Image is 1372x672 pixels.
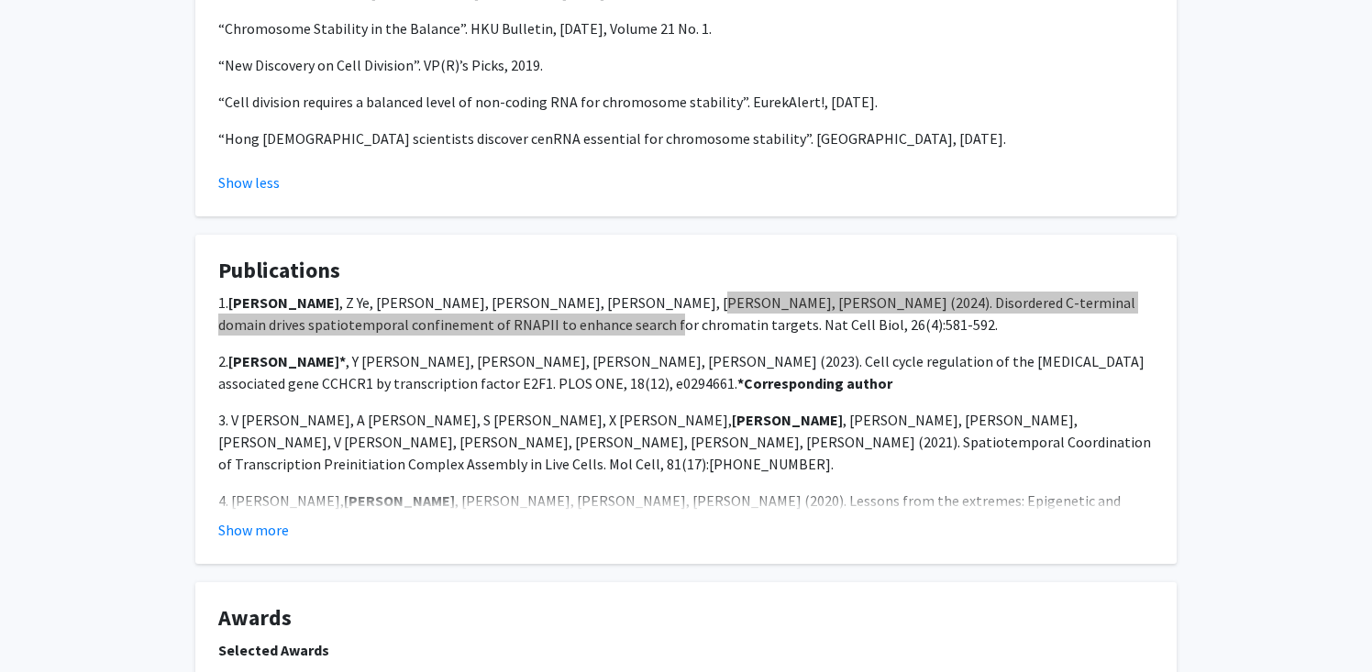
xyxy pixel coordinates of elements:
button: Show less [218,171,280,193]
span: “Chromosome Stability in the Balance”. HKU Bulletin, [DATE], Volume 21 No. 1. [218,19,712,38]
span: “New Discovery on Cell Division”. VP(R)’s Picks, 2019. [218,56,543,74]
p: 1. , Z Ye, [PERSON_NAME], [PERSON_NAME], [PERSON_NAME], [PERSON_NAME], [PERSON_NAME] (2024). Diso... [218,292,1154,336]
span: “Hong [DEMOGRAPHIC_DATA] scientists discover cenRNA essential for chromosome stability”. [GEOGRAP... [218,129,1006,148]
p: 3. V [PERSON_NAME], A [PERSON_NAME], S [PERSON_NAME], X [PERSON_NAME], , [PERSON_NAME], [PERSON_N... [218,409,1154,475]
strong: [PERSON_NAME] [732,411,843,429]
strong: [PERSON_NAME] [228,293,339,312]
strong: *Corresponding author [737,374,892,392]
p: 4. [PERSON_NAME], , [PERSON_NAME], [PERSON_NAME], [PERSON_NAME] (2020). Lessons from the extremes... [218,490,1154,534]
strong: Selected Awards [218,641,329,659]
span: “Cell division requires a balanced level of non-coding RNA for chromosome stability”. EurekAlert!... [218,93,878,111]
strong: [PERSON_NAME] [344,491,455,510]
h4: Publications [218,258,1154,284]
strong: [PERSON_NAME] [228,352,339,370]
button: Show more [218,519,289,541]
p: 2. , Y [PERSON_NAME], [PERSON_NAME], [PERSON_NAME], [PERSON_NAME] (2023). Cell cycle regulation o... [218,350,1154,394]
iframe: Chat [14,589,78,658]
h4: Awards [218,605,1154,632]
